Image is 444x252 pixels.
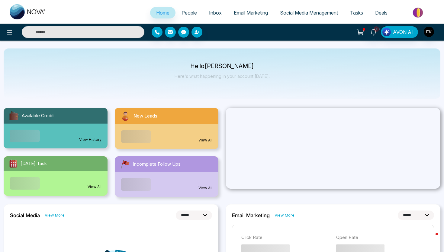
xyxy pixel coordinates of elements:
span: [DATE] Task [21,160,47,167]
a: Social Media Management [274,7,344,18]
a: Email Marketing [228,7,274,18]
img: followUps.svg [120,159,130,170]
a: New LeadsView All [111,108,222,149]
a: View All [198,138,212,143]
a: Deals [369,7,394,18]
a: View History [79,137,101,142]
span: Email Marketing [234,10,268,16]
a: People [175,7,203,18]
img: Nova CRM Logo [10,4,46,19]
img: newLeads.svg [120,110,131,122]
img: Lead Flow [382,28,391,36]
span: Tasks [350,10,363,16]
span: New Leads [134,113,157,120]
a: Home [150,7,175,18]
img: User Avatar [424,27,434,37]
a: View More [275,212,294,218]
span: Incomplete Follow Ups [133,161,181,168]
span: Home [156,10,169,16]
h2: Social Media [10,212,40,218]
a: Incomplete Follow UpsView All [111,156,222,197]
a: View All [88,184,101,190]
a: Inbox [203,7,228,18]
a: View All [198,185,212,191]
span: Social Media Management [280,10,338,16]
p: Click Rate [241,234,330,241]
span: Deals [375,10,388,16]
img: todayTask.svg [8,159,18,168]
span: AVON AI [393,28,413,36]
img: availableCredit.svg [8,110,19,121]
span: Inbox [209,10,222,16]
span: 10+ [374,26,379,32]
a: Tasks [344,7,369,18]
iframe: Intercom live chat [423,231,438,246]
p: Here's what happening in your account [DATE]. [175,74,270,79]
p: Hello [PERSON_NAME] [175,64,270,69]
h2: Email Marketing [232,212,270,218]
span: People [182,10,197,16]
a: 10+ [366,26,381,37]
p: Open Rate [336,234,425,241]
a: View More [45,212,65,218]
span: Available Credit [22,112,54,119]
button: AVON AI [381,26,418,38]
img: Market-place.gif [397,6,440,19]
